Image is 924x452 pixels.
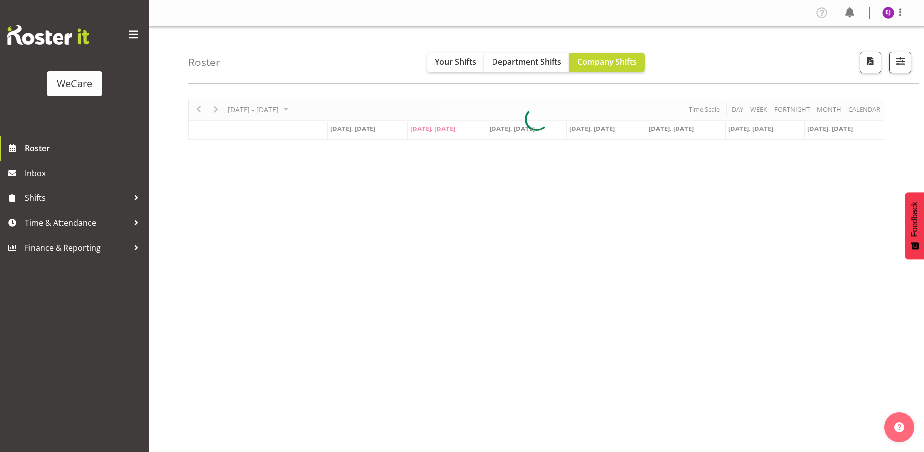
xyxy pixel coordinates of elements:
[188,57,220,68] h4: Roster
[25,141,144,156] span: Roster
[910,202,919,237] span: Feedback
[569,53,645,72] button: Company Shifts
[905,192,924,259] button: Feedback - Show survey
[427,53,484,72] button: Your Shifts
[25,215,129,230] span: Time & Attendance
[484,53,569,72] button: Department Shifts
[577,56,637,67] span: Company Shifts
[25,191,129,205] span: Shifts
[57,76,92,91] div: WeCare
[25,240,129,255] span: Finance & Reporting
[7,25,89,45] img: Rosterit website logo
[894,422,904,432] img: help-xxl-2.png
[25,166,144,181] span: Inbox
[860,52,881,73] button: Download a PDF of the roster according to the set date range.
[492,56,561,67] span: Department Shifts
[882,7,894,19] img: ella-jarvis11281.jpg
[435,56,476,67] span: Your Shifts
[889,52,911,73] button: Filter Shifts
